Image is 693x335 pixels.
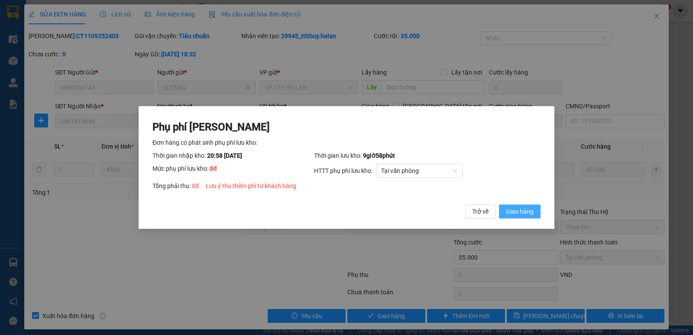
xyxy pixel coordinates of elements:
span: 0 đ [192,182,199,189]
div: Thời gian lưu kho: [314,151,541,160]
div: Thời gian nhập kho: [152,151,314,160]
button: Trở về [465,205,495,218]
span: Lưu ý thu thêm phí từ khách hàng [206,182,296,189]
span: 20:58 [DATE] [207,152,242,159]
span: Giao hàng [506,207,534,216]
span: Phụ phí [PERSON_NAME] [152,121,270,133]
div: HTTT phụ phí lưu kho: [314,164,541,178]
span: 9 giờ 58 phút [363,152,395,159]
button: Giao hàng [499,205,541,218]
div: Tổng phải thu: [152,181,541,191]
div: Mức phụ phí lưu kho: [152,164,314,178]
span: 0 đ [210,165,217,172]
span: Tại văn phòng [381,164,457,177]
div: Đơn hàng có phát sinh phụ phí lưu kho: [152,138,541,147]
span: Trở về [472,207,489,216]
